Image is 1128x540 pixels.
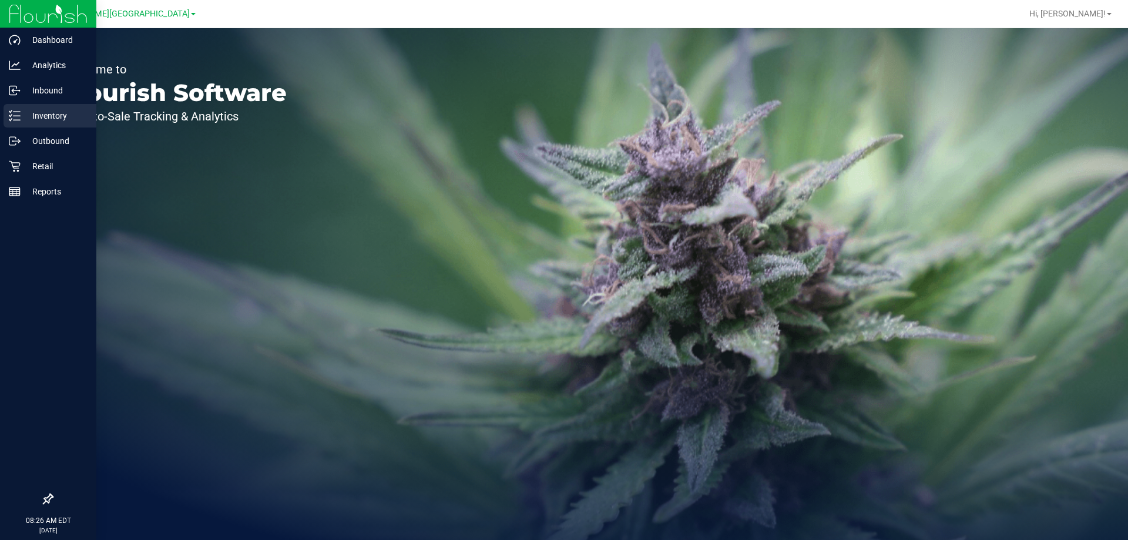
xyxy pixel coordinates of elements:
[5,526,91,535] p: [DATE]
[21,58,91,72] p: Analytics
[9,135,21,147] inline-svg: Outbound
[63,63,287,75] p: Welcome to
[9,34,21,46] inline-svg: Dashboard
[21,134,91,148] p: Outbound
[9,59,21,71] inline-svg: Analytics
[63,110,287,122] p: Seed-to-Sale Tracking & Analytics
[9,85,21,96] inline-svg: Inbound
[9,186,21,197] inline-svg: Reports
[9,110,21,122] inline-svg: Inventory
[21,83,91,98] p: Inbound
[5,515,91,526] p: 08:26 AM EDT
[63,81,287,105] p: Flourish Software
[9,160,21,172] inline-svg: Retail
[21,109,91,123] p: Inventory
[21,185,91,199] p: Reports
[21,159,91,173] p: Retail
[45,9,190,19] span: [PERSON_NAME][GEOGRAPHIC_DATA]
[21,33,91,47] p: Dashboard
[1029,9,1106,18] span: Hi, [PERSON_NAME]!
